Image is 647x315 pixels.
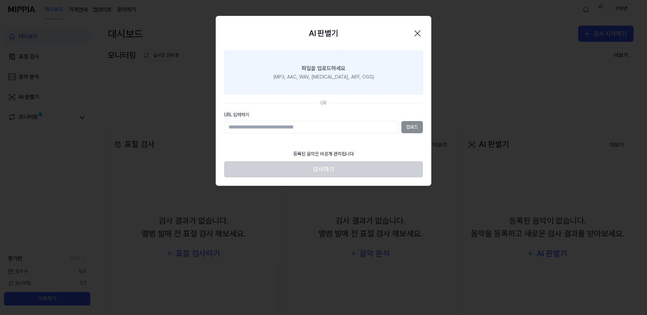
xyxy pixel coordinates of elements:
label: URL 입력하기 [224,112,423,118]
div: OR [320,100,327,107]
h2: AI 판별기 [309,27,338,40]
div: 등록된 음악은 비공개 관리됩니다 [289,147,358,162]
div: (MP3, AAC, WAV, [MEDICAL_DATA], AIFF, OGG) [273,74,374,81]
div: 파일을 업로드하세요 [302,64,345,73]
